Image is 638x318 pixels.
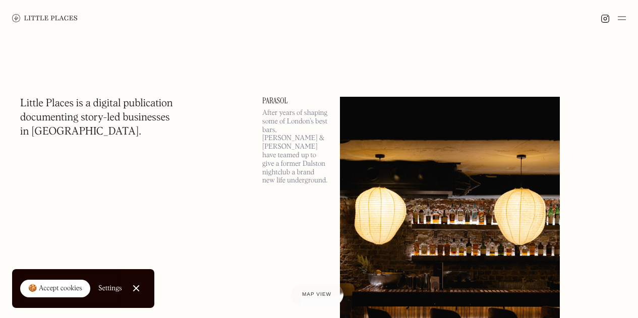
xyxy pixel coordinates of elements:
div: 🍪 Accept cookies [28,284,82,294]
a: Close Cookie Popup [126,278,146,298]
a: Parasol [262,97,328,105]
p: After years of shaping some of London’s best bars, [PERSON_NAME] & [PERSON_NAME] have teamed up t... [262,109,328,185]
a: Settings [98,277,122,300]
a: 🍪 Accept cookies [20,280,90,298]
span: Map view [302,292,331,297]
div: Settings [98,285,122,292]
a: Map view [290,284,343,306]
h1: Little Places is a digital publication documenting story-led businesses in [GEOGRAPHIC_DATA]. [20,97,173,139]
